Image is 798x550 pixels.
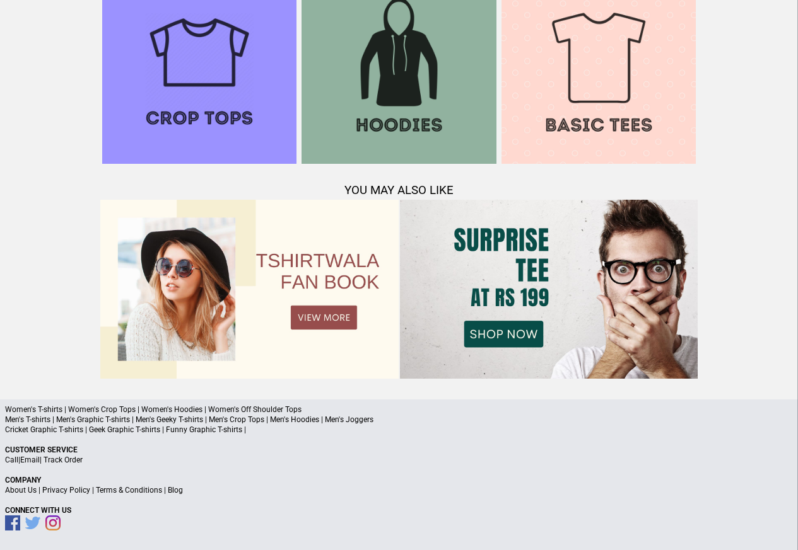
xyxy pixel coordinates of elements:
[5,475,793,485] p: Company
[5,455,18,464] a: Call
[5,425,793,435] p: Cricket Graphic T-shirts | Geek Graphic T-shirts | Funny Graphic T-shirts |
[168,486,183,495] a: Blog
[344,183,454,197] span: YOU MAY ALSO LIKE
[5,455,793,465] p: | |
[5,485,793,495] p: | | |
[42,486,90,495] a: Privacy Policy
[5,404,793,415] p: Women's T-shirts | Women's Crop Tops | Women's Hoodies | Women's Off Shoulder Tops
[5,445,793,455] p: Customer Service
[5,486,37,495] a: About Us
[20,455,40,464] a: Email
[5,415,793,425] p: Men's T-shirts | Men's Graphic T-shirts | Men's Geeky T-shirts | Men's Crop Tops | Men's Hoodies ...
[96,486,162,495] a: Terms & Conditions
[5,505,793,515] p: Connect With Us
[44,455,83,464] a: Track Order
